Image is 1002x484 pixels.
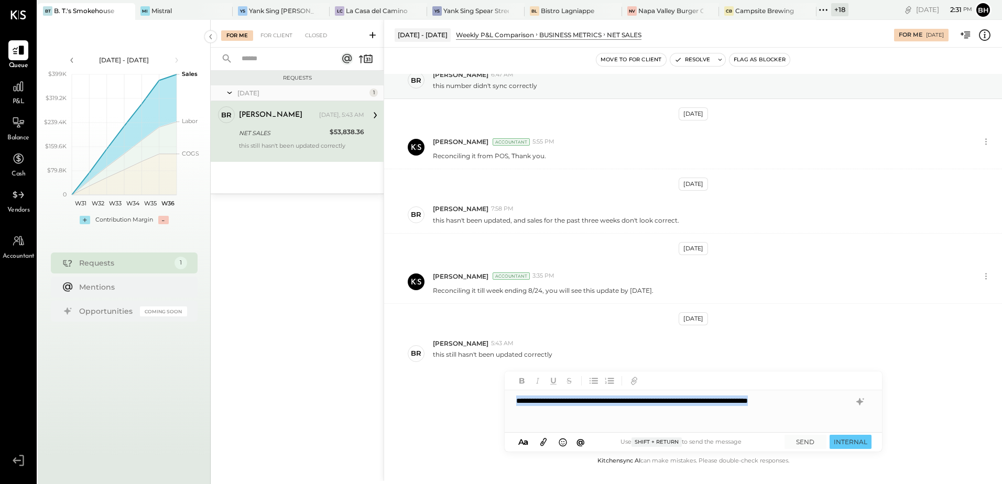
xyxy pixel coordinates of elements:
[627,374,641,388] button: Add URL
[182,117,198,125] text: Labor
[1,149,36,179] a: Cash
[433,70,488,79] span: [PERSON_NAME]
[433,81,537,90] p: this number didn't sync correctly
[151,6,172,15] div: Mistral
[216,74,378,82] div: Requests
[43,6,52,16] div: BT
[48,70,67,78] text: $399K
[1,113,36,143] a: Balance
[607,30,641,39] div: NET SALES
[255,30,298,41] div: For Client
[735,6,794,15] div: Campsite Brewing
[926,31,944,39] div: [DATE]
[975,2,992,18] button: Bh
[47,167,67,174] text: $79.8K
[1,40,36,71] a: Queue
[109,200,122,207] text: W33
[46,94,67,102] text: $319.2K
[319,111,364,119] div: [DATE], 5:43 AM
[532,138,554,146] span: 5:55 PM
[161,200,174,207] text: W36
[596,53,666,66] button: Move to for client
[638,6,704,15] div: Napa Valley Burger Company
[456,30,534,39] div: Weekly P&L Comparison
[330,127,364,137] div: $53,838.36
[539,30,602,39] div: BUSINESS METRICS
[175,257,187,269] div: 1
[631,437,682,447] span: Shift + Return
[411,75,421,85] div: br
[54,6,114,15] div: B. T.'s Smokehouse
[1,76,36,107] a: P&L
[221,110,232,120] div: br
[9,61,28,71] span: Queue
[221,30,253,41] div: For Me
[237,89,367,97] div: [DATE]
[239,128,326,138] div: NET SALES
[433,350,552,368] p: this still hasn't been updated correctly
[588,437,774,447] div: Use to send the message
[443,6,509,15] div: Yank Sing Spear Street
[532,272,554,280] span: 3:35 PM
[140,6,150,16] div: Mi
[531,374,544,388] button: Italic
[831,3,848,16] div: + 18
[491,205,514,213] span: 7:58 PM
[126,200,140,207] text: W34
[95,216,153,224] div: Contribution Margin
[239,142,364,157] div: this still hasn't been updated correctly
[13,97,25,107] span: P&L
[547,374,560,388] button: Underline
[530,6,539,16] div: BL
[249,6,314,15] div: Yank Sing [PERSON_NAME][GEOGRAPHIC_DATA]
[916,5,972,15] div: [DATE]
[433,216,679,225] p: this hasn't been updated, and sales for the past three weeks don't look correct.
[300,30,332,41] div: Closed
[627,6,637,16] div: NV
[140,306,187,316] div: Coming Soon
[335,6,344,16] div: LC
[1,231,36,261] a: Accountant
[433,286,654,295] p: Reconciling it till week ending 8/24, you will see this update by [DATE].
[346,6,408,15] div: La Casa del Camino
[670,53,714,66] button: Resolve
[92,200,104,207] text: W32
[395,28,451,41] div: [DATE] - [DATE]
[491,71,514,79] span: 6:47 AM
[1,185,36,215] a: Vendors
[576,437,585,447] span: @
[80,56,169,64] div: [DATE] - [DATE]
[433,137,488,146] span: [PERSON_NAME]
[3,252,35,261] span: Accountant
[524,437,528,447] span: a
[433,204,488,213] span: [PERSON_NAME]
[79,282,182,292] div: Mentions
[74,200,86,207] text: W31
[541,6,594,15] div: Bistro Lagniappe
[45,142,67,150] text: $159.6K
[79,306,135,316] div: Opportunities
[182,150,199,157] text: COGS
[411,210,421,219] div: br
[239,110,302,120] div: [PERSON_NAME]
[903,4,913,15] div: copy link
[411,348,421,358] div: br
[573,435,588,448] button: @
[785,435,826,449] button: SEND
[515,436,532,448] button: Aa
[603,374,616,388] button: Ordered List
[515,374,529,388] button: Bold
[491,339,514,348] span: 5:43 AM
[679,107,708,120] div: [DATE]
[679,178,708,191] div: [DATE]
[7,206,30,215] span: Vendors
[562,374,576,388] button: Strikethrough
[369,89,378,97] div: 1
[899,31,922,39] div: For Me
[729,53,790,66] button: Flag as Blocker
[238,6,247,16] div: YS
[432,6,442,16] div: YS
[679,242,708,255] div: [DATE]
[12,170,25,179] span: Cash
[158,216,169,224] div: -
